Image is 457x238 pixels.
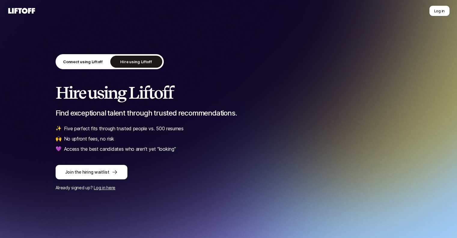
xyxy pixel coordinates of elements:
button: Log in [429,5,450,16]
p: No upfront fees, no risk [64,135,114,143]
p: Connect using Liftoff [63,59,103,65]
p: Hire using Liftoff [120,59,152,65]
p: Access the best candidates who aren’t yet “looking” [64,145,176,153]
span: 💜️ [56,145,62,153]
a: Log in here [94,185,115,190]
a: Join the hiring waitlist [56,165,402,179]
p: Five perfect fits through trusted people vs. 500 resumes [64,125,184,132]
button: Join the hiring waitlist [56,165,127,179]
span: 🙌 [56,135,62,143]
p: Find exceptional talent through trusted recommendations. [56,109,402,117]
p: Already signed up? [56,184,402,191]
h2: Hire using Liftoff [56,84,402,102]
span: ✨ [56,125,62,132]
